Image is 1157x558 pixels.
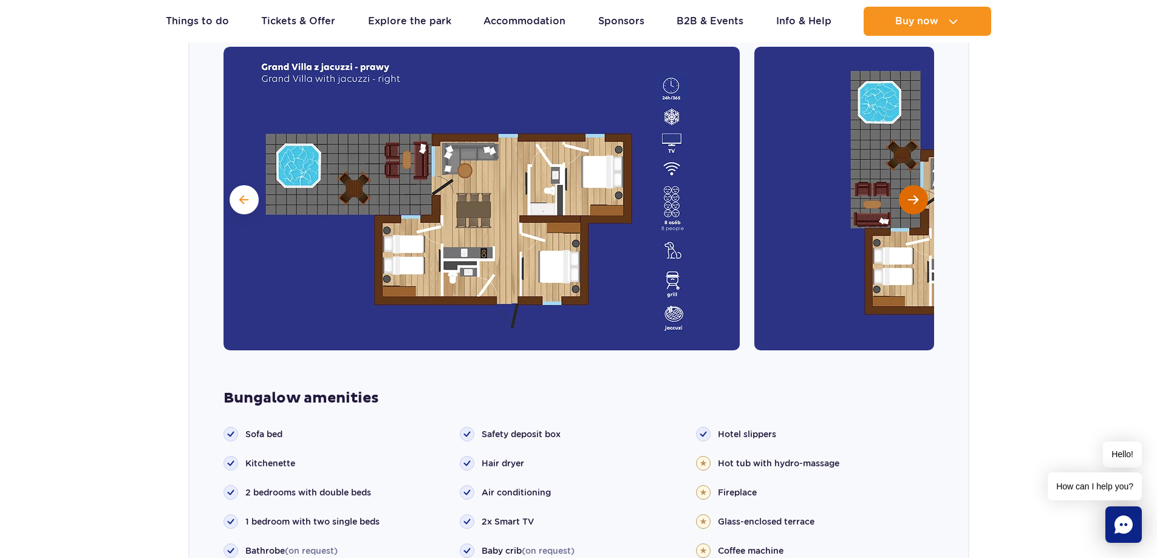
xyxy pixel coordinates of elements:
[245,515,380,528] span: 1 bedroom with two single beds
[718,515,814,528] span: Glass-enclosed terrace
[522,546,575,556] span: (on request)
[1103,441,1142,468] span: Hello!
[482,486,551,498] span: Air conditioning
[718,457,839,469] span: Hot tub with hydro-massage
[368,7,451,36] a: Explore the park
[285,546,338,556] span: (on request)
[482,428,561,440] span: Safety deposit box
[482,545,575,557] span: Baby crib
[776,7,831,36] a: Info & Help
[718,545,783,557] span: Coffee machine
[598,7,644,36] a: Sponsors
[224,389,934,407] strong: Bungalow amenities
[166,7,229,36] a: Things to do
[245,545,338,557] span: Bathrobe
[245,486,371,498] span: 2 bedrooms with double beds
[1105,506,1142,543] div: Chat
[245,457,295,469] span: Kitchenette
[482,515,534,528] span: 2x Smart TV
[718,486,757,498] span: Fireplace
[864,7,991,36] button: Buy now
[899,185,928,214] button: Next slide
[245,428,282,440] span: Sofa bed
[895,16,938,27] span: Buy now
[677,7,743,36] a: B2B & Events
[718,428,776,440] span: Hotel slippers
[261,7,335,36] a: Tickets & Offer
[482,457,524,469] span: Hair dryer
[483,7,565,36] a: Accommodation
[1048,472,1142,500] span: How can I help you?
